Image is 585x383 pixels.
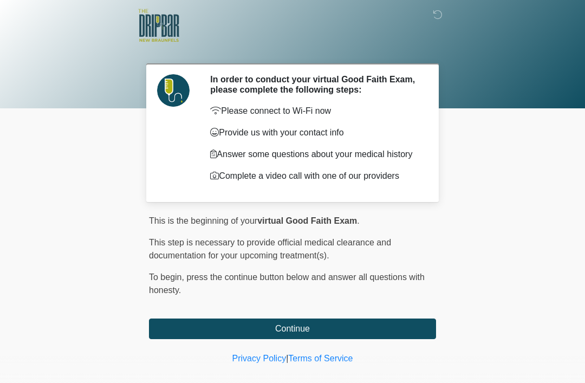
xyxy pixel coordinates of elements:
button: Continue [149,319,436,339]
a: Terms of Service [288,354,353,363]
p: Complete a video call with one of our providers [210,170,420,183]
span: To begin, [149,272,186,282]
span: press the continue button below and answer all questions with honesty. [149,272,425,295]
img: Agent Avatar [157,74,190,107]
a: | [286,354,288,363]
strong: virtual Good Faith Exam [257,216,357,225]
span: This is the beginning of your [149,216,257,225]
img: The DRIPBaR - New Braunfels Logo [138,8,179,43]
h2: In order to conduct your virtual Good Faith Exam, please complete the following steps: [210,74,420,95]
p: Answer some questions about your medical history [210,148,420,161]
p: Please connect to Wi-Fi now [210,105,420,118]
span: This step is necessary to provide official medical clearance and documentation for your upcoming ... [149,238,391,260]
a: Privacy Policy [232,354,287,363]
p: Provide us with your contact info [210,126,420,139]
span: . [357,216,359,225]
